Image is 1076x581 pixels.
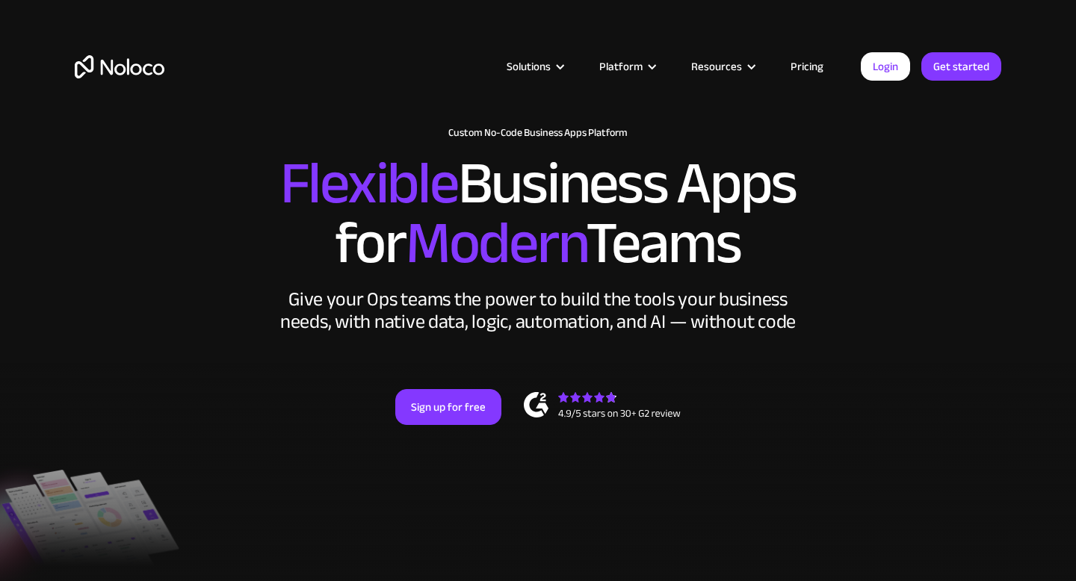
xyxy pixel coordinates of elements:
[507,57,551,76] div: Solutions
[280,128,458,239] span: Flexible
[276,288,800,333] div: Give your Ops teams the power to build the tools your business needs, with native data, logic, au...
[861,52,910,81] a: Login
[599,57,643,76] div: Platform
[772,57,842,76] a: Pricing
[691,57,742,76] div: Resources
[406,187,586,299] span: Modern
[672,57,772,76] div: Resources
[75,55,164,78] a: home
[75,154,1001,273] h2: Business Apps for Teams
[921,52,1001,81] a: Get started
[581,57,672,76] div: Platform
[488,57,581,76] div: Solutions
[395,389,501,425] a: Sign up for free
